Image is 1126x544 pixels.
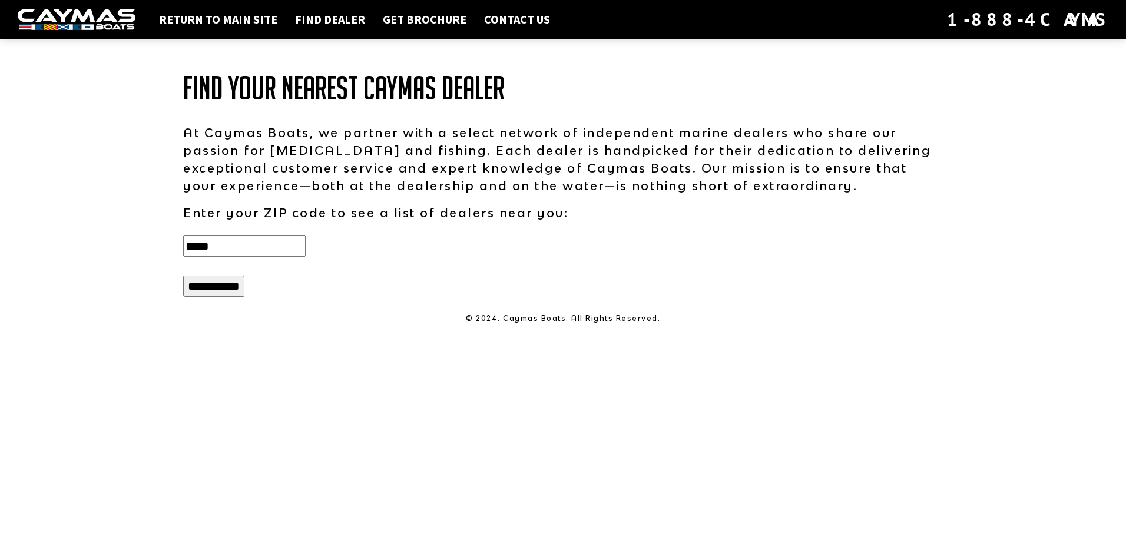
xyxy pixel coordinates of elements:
[183,124,943,194] p: At Caymas Boats, we partner with a select network of independent marine dealers who share our pas...
[377,12,472,27] a: Get Brochure
[18,9,135,31] img: white-logo-c9c8dbefe5ff5ceceb0f0178aa75bf4bb51f6bca0971e226c86eb53dfe498488.png
[183,71,943,106] h1: Find Your Nearest Caymas Dealer
[153,12,283,27] a: Return to main site
[478,12,556,27] a: Contact Us
[183,204,943,221] p: Enter your ZIP code to see a list of dealers near you:
[289,12,371,27] a: Find Dealer
[947,6,1108,32] div: 1-888-4CAYMAS
[183,313,943,324] p: © 2024. Caymas Boats. All Rights Reserved.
